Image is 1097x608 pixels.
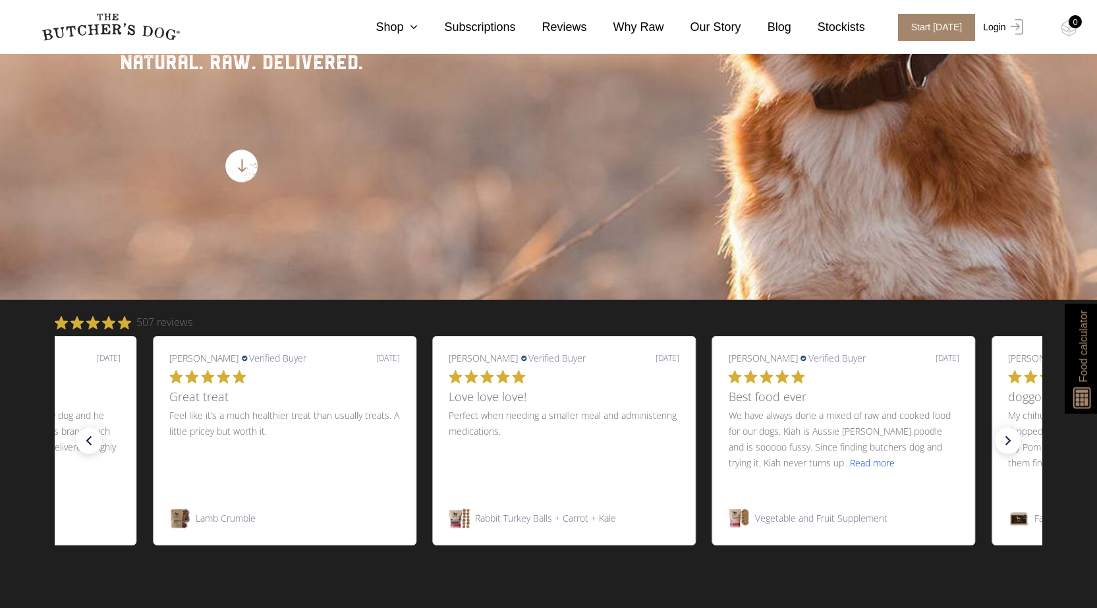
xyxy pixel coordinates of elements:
a: Shop [349,18,418,36]
a: Subscriptions [418,18,515,36]
span: Verified Buyer [808,352,866,364]
li: slide 4 out of 7 [433,336,696,545]
li: slide 3 out of 7 [153,336,416,545]
span: [PERSON_NAME] [729,352,798,364]
span: Rabbit Turkey Balls + Carrot + Kale [476,513,617,524]
div: [DATE] [97,352,121,364]
div: next slide [995,428,1021,454]
span: Farm Box [1034,513,1073,524]
a: Login [980,14,1023,41]
span: 507 reviews [136,314,192,331]
span: Vegetable and Fruit Supplement [755,513,887,524]
div: NATURAL. RAW. DELIVERED. [113,47,370,77]
a: Start [DATE] [885,14,980,41]
span: [PERSON_NAME] [449,352,519,364]
h3: Best food ever [729,389,959,405]
p: Perfect when needing a smaller meal and administering medications. [449,408,680,500]
div: previous slide [76,428,102,454]
div: 0 [1069,15,1082,28]
span: Read more [850,456,895,469]
span: [PERSON_NAME] [1008,352,1077,364]
h3: Great treat [169,389,400,405]
img: TBD_Cart-Empty.png [1061,20,1077,37]
span: Verified Buyer [249,352,306,364]
span: [PERSON_NAME] [169,352,239,364]
div: [DATE] [376,352,400,364]
div: Navigate to Vegetable and Fruit Supplement [729,508,959,529]
a: Why Raw [587,18,664,36]
div: Navigate to Rabbit Turkey Balls + Carrot + Kale [449,508,680,529]
span: Food calculator [1075,310,1091,382]
div: Navigate to Lamb Crumble [169,508,400,529]
span: Start [DATE] [898,14,976,41]
li: slide 5 out of 7 [712,336,976,545]
a: Our Story [664,18,741,36]
div: 4.8737674 star rating [55,314,192,331]
a: Reviews [516,18,587,36]
p: We have always done a mixed of raw and cooked food for our dogs. Kiah is Aussie [PERSON_NAME] poo... [729,408,959,500]
p: Feel like it’s a much healthier treat than usually treats. A little pricey but worth it. [169,408,400,500]
a: Blog [741,18,791,36]
span: Verified Buyer [529,352,586,364]
div: 7 slides [55,336,1042,545]
h3: Love love love! [449,389,680,405]
div: [DATE] [656,352,680,364]
div: [DATE] [936,352,959,364]
a: Stockists [791,18,865,36]
span: Lamb Crumble [196,513,256,524]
